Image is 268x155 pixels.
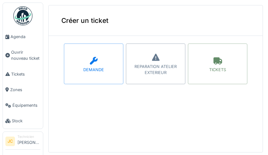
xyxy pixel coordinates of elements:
a: Stock [3,113,43,129]
a: Tickets [3,66,43,82]
div: Technicien [17,134,40,139]
span: Zones [10,87,40,93]
a: Ouvrir nouveau ticket [3,44,43,66]
img: Badge_color-CXgf-gQk.svg [13,6,32,25]
li: [PERSON_NAME] [17,134,40,148]
div: REPARATION ATELIER EXTERIEUR [126,64,185,76]
span: Agenda [10,34,40,40]
span: Stock [12,118,40,124]
span: Ouvrir nouveau ticket [11,49,40,61]
a: Zones [3,82,43,98]
span: Tickets [11,71,40,77]
div: TICKETS [209,67,226,73]
div: Créer un ticket [49,5,263,36]
a: Agenda [3,29,43,44]
a: JC Technicien[PERSON_NAME] [5,134,40,150]
li: JC [5,137,15,146]
span: Équipements [12,102,40,108]
a: Équipements [3,98,43,113]
div: DEMANDE [83,67,104,73]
